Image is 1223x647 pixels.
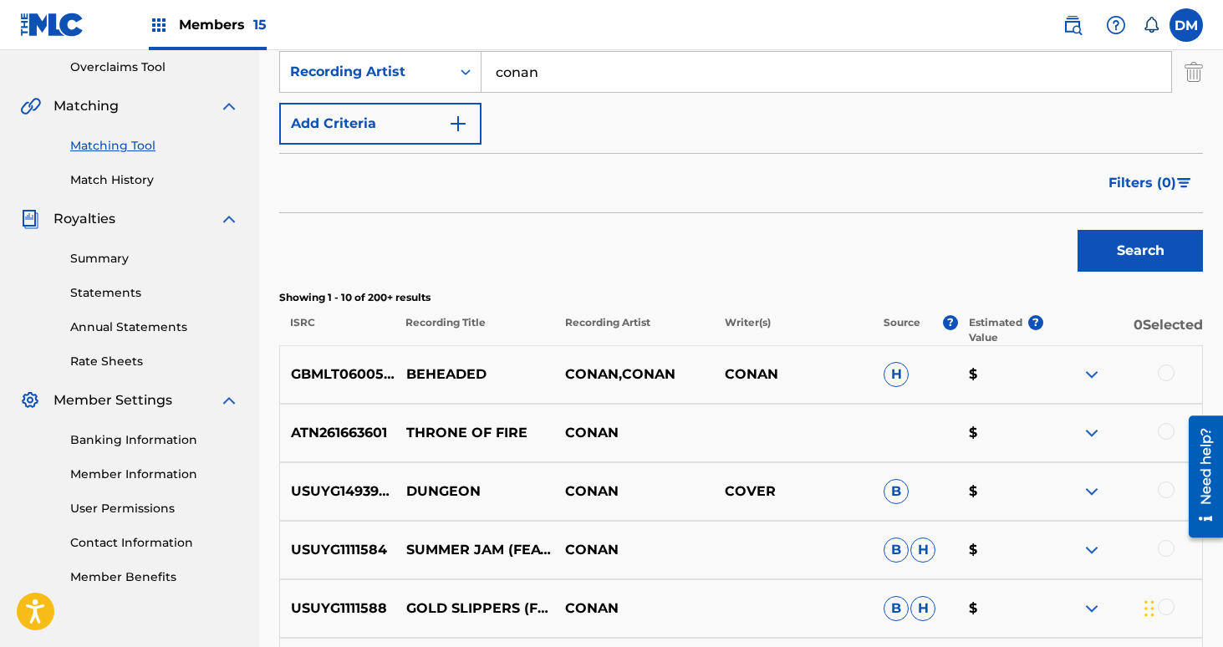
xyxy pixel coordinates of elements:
p: Estimated Value [969,315,1028,345]
a: Matching Tool [70,137,239,155]
p: $ [958,423,1043,443]
p: Recording Title [395,315,554,345]
a: Summary [70,250,239,267]
img: expand [1082,481,1102,502]
iframe: Resource Center [1176,410,1223,544]
a: Banking Information [70,431,239,449]
a: Overclaims Tool [70,59,239,76]
p: CONAN,CONAN [554,364,713,385]
div: Drag [1144,583,1154,634]
p: USUYG1111584 [280,540,395,560]
img: Delete Criterion [1185,51,1203,93]
p: CONAN [554,481,713,502]
p: 0 Selected [1043,315,1203,345]
span: ? [1028,315,1043,330]
a: Match History [70,171,239,189]
span: ? [943,315,958,330]
img: expand [219,209,239,229]
a: User Permissions [70,500,239,517]
span: Filters ( 0 ) [1108,173,1176,193]
p: CONAN [554,540,713,560]
a: Member Information [70,466,239,483]
p: Source [884,315,920,345]
img: Royalties [20,209,40,229]
p: CONAN [713,364,872,385]
p: ISRC [279,315,395,345]
span: Members [179,15,267,34]
p: CONAN [554,423,713,443]
img: search [1062,15,1083,35]
a: Member Benefits [70,568,239,586]
img: MLC Logo [20,13,84,37]
div: Recording Artist [290,62,441,82]
span: Royalties [54,209,115,229]
p: USUYG1493942 [280,481,395,502]
div: Notifications [1143,17,1159,33]
span: Matching [54,96,119,116]
a: Rate Sheets [70,353,239,370]
span: H [884,362,909,387]
div: Help [1099,8,1133,42]
p: $ [958,599,1043,619]
span: B [884,537,909,563]
span: B [884,479,909,504]
a: Contact Information [70,534,239,552]
p: COVER [713,481,872,502]
p: ATN261663601 [280,423,395,443]
a: Annual Statements [70,318,239,336]
img: 9d2ae6d4665cec9f34b9.svg [448,114,468,134]
p: $ [958,364,1043,385]
a: Statements [70,284,239,302]
p: DUNGEON [395,481,553,502]
p: Writer(s) [713,315,873,345]
p: GBMLT0600549 [280,364,395,385]
div: User Menu [1169,8,1203,42]
img: filter [1177,178,1191,188]
img: expand [1082,364,1102,385]
iframe: Chat Widget [1139,567,1223,647]
img: expand [219,390,239,410]
p: Recording Artist [553,315,713,345]
button: Add Criteria [279,103,482,145]
img: expand [219,96,239,116]
span: Member Settings [54,390,172,410]
img: expand [1082,599,1102,619]
img: expand [1082,423,1102,443]
p: Showing 1 - 10 of 200+ results [279,290,1203,305]
p: SUMMER JAM (FEAT. [PERSON_NAME]) [395,540,553,560]
span: H [910,537,935,563]
p: USUYG1111588 [280,599,395,619]
img: expand [1082,540,1102,560]
button: Search [1078,230,1203,272]
button: Filters (0) [1098,162,1203,204]
span: 15 [253,17,267,33]
img: Matching [20,96,41,116]
p: BEHEADED [395,364,553,385]
span: H [910,596,935,621]
p: CONAN [554,599,713,619]
span: B [884,596,909,621]
p: GOLD SLIPPERS (FEAT. PRINCE [PERSON_NAME])(ACAPELLA) [395,599,553,619]
p: THRONE OF FIRE [395,423,553,443]
p: $ [958,540,1043,560]
p: $ [958,481,1043,502]
img: Top Rightsholders [149,15,169,35]
img: help [1106,15,1126,35]
a: Public Search [1056,8,1089,42]
img: Member Settings [20,390,40,410]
